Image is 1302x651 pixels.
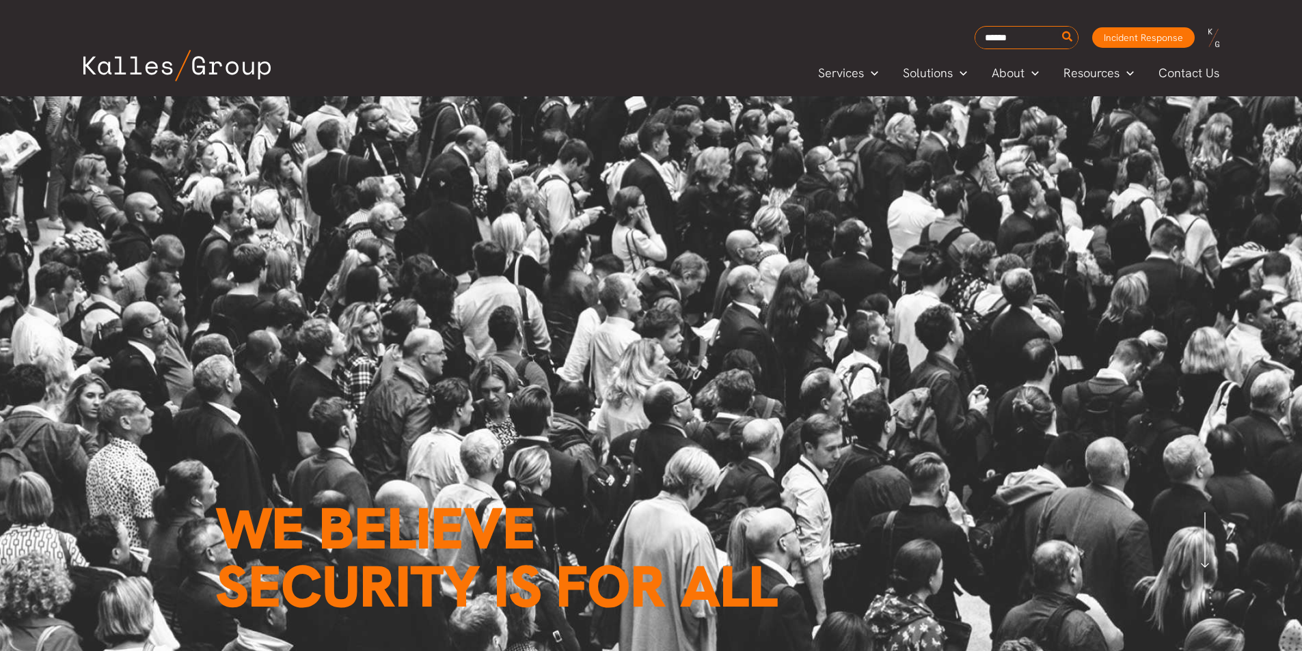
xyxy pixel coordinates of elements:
[1158,63,1219,83] span: Contact Us
[992,63,1025,83] span: About
[1051,63,1146,83] a: ResourcesMenu Toggle
[903,63,953,83] span: Solutions
[83,50,271,81] img: Kalles Group
[1063,63,1120,83] span: Resources
[818,63,864,83] span: Services
[1120,63,1134,83] span: Menu Toggle
[1092,27,1195,48] a: Incident Response
[1146,63,1233,83] a: Contact Us
[1025,63,1039,83] span: Menu Toggle
[891,63,979,83] a: SolutionsMenu Toggle
[979,63,1051,83] a: AboutMenu Toggle
[953,63,967,83] span: Menu Toggle
[864,63,878,83] span: Menu Toggle
[806,63,891,83] a: ServicesMenu Toggle
[806,61,1232,84] nav: Primary Site Navigation
[1059,27,1076,49] button: Search
[215,490,777,624] span: We believe Security is for all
